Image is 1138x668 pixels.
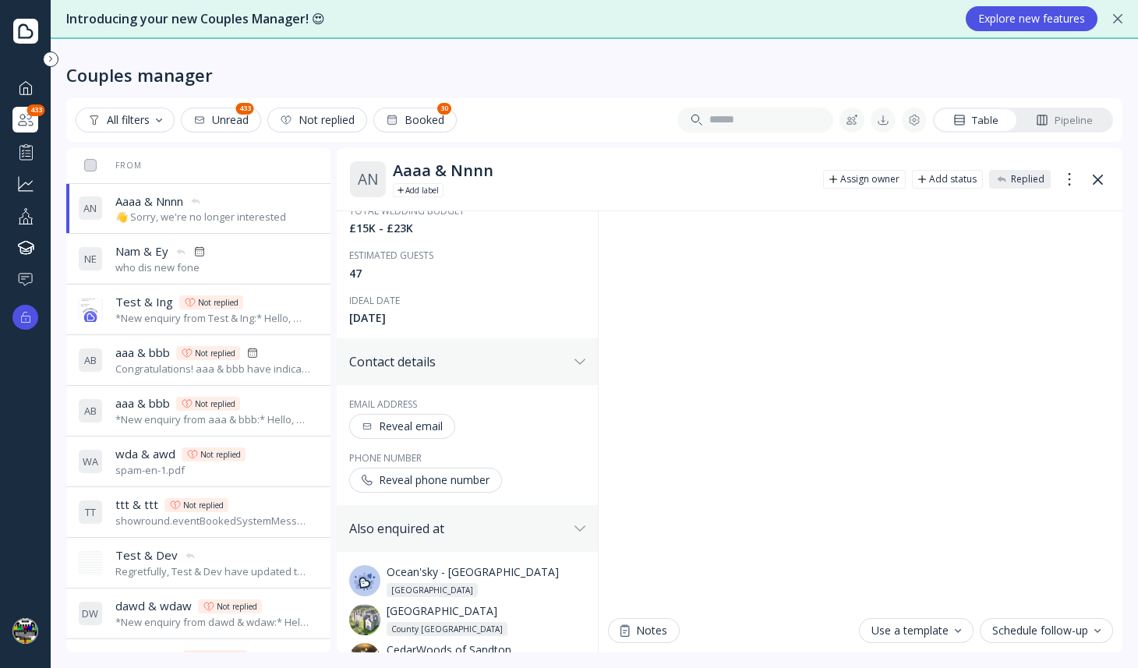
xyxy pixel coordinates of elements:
div: Booked [386,114,444,126]
iframe: Chat [608,211,1113,609]
a: [GEOGRAPHIC_DATA]County [GEOGRAPHIC_DATA] [349,603,585,636]
div: who dis new fone [115,260,206,275]
div: Not replied [202,651,242,663]
div: 👋 Sorry, we're no longer interested [115,210,286,224]
button: Unread [181,108,261,133]
div: Couples manager [12,107,38,133]
div: Phone number [349,451,585,465]
div: Notes [620,624,667,637]
div: D W [78,601,103,626]
span: Aaaa & Nnnn [115,193,183,210]
div: Total wedding budget [349,204,585,217]
div: *New enquiry from aaa & bbb:* Hello, We’re excited about the possibility of hosting our wedding a... [115,412,311,427]
span: aaa & bbb [115,345,170,361]
div: A B [78,348,103,373]
div: A B [78,398,103,423]
a: Grow your business [12,171,38,196]
div: Table [953,113,998,128]
div: W A [78,449,103,474]
div: [DATE] [349,310,585,326]
div: Reveal phone number [362,474,489,486]
div: Contact details [349,354,568,369]
div: Regretfully, Test & Dev have updated their booking status and are no longer showing you as their ... [115,564,311,579]
div: A N [349,161,387,198]
div: A N [78,196,103,221]
div: *New enquiry from dawd & wdaw:* Hello, We’re excited about the possibility of hosting our wedding... [115,615,311,630]
img: thumbnail [349,565,380,596]
a: Ocean'sky - [GEOGRAPHIC_DATA][GEOGRAPHIC_DATA] [349,564,585,597]
a: Help & support [12,267,38,292]
div: Reveal email [362,420,443,433]
button: Schedule follow-up [980,618,1113,643]
div: Not replied [200,448,241,461]
div: Unread [193,114,249,126]
div: Use a template [871,624,961,637]
div: Explore new features [978,12,1085,25]
div: Schedule follow-up [992,624,1101,637]
div: Not replied [280,114,355,126]
a: Couples manager433 [12,107,38,133]
div: Replied [1011,173,1044,186]
div: [GEOGRAPHIC_DATA] [387,603,568,636]
div: Aaaa & Nnnn [393,161,811,180]
button: Upgrade options [12,305,38,330]
div: £15K - £23K [349,221,585,236]
a: Dashboard [12,75,38,101]
img: dpr=2,fit=cover,g=face,w=32,h=32 [78,297,103,322]
span: dawd & wdaw [115,598,192,614]
button: Not replied [267,108,367,133]
button: Booked [373,108,457,133]
button: Use a template [859,618,974,643]
button: Reveal email [349,414,455,439]
button: Notes [608,618,680,643]
div: *New enquiry from Test & Ing:* Hello, We’re looking into venues for our wedding and would love to... [115,311,311,326]
div: From [78,160,142,171]
div: All filters [88,114,162,126]
div: Not replied [183,499,224,511]
div: Add label [405,184,439,196]
button: Reveal phone number [349,468,502,493]
button: Explore new features [966,6,1097,31]
div: spam-en-1.pdf [115,463,246,478]
span: aaa & bbb [115,395,170,412]
div: [GEOGRAPHIC_DATA] [391,584,473,596]
div: Not replied [195,347,235,359]
div: Not replied [217,600,257,613]
img: dpr=2,fit=cover,g=face,w=32,h=32 [78,550,103,575]
span: Test & Dev [115,547,178,564]
a: Your profile [12,203,38,228]
div: Congratulations! aaa & bbb have indicated that they have chosen you for their wedding day. [115,362,311,376]
span: qwe & qwe [115,649,177,665]
div: 433 [27,104,45,116]
img: thumbnail [349,604,380,635]
a: Performance [12,139,38,164]
div: showround.eventBookedSystemMessage [115,514,311,528]
span: wda & awd [115,446,175,462]
div: N E [78,246,103,271]
div: T T [78,500,103,525]
span: ttt & ttt [115,497,158,513]
div: Pipeline [1036,113,1093,128]
div: 433 [236,103,254,115]
div: County [GEOGRAPHIC_DATA] [391,623,503,635]
span: Nam & Ey [115,243,168,260]
div: Also enquired at [349,521,568,536]
div: Couples manager [66,64,213,86]
div: Add status [929,173,977,186]
div: Not replied [195,398,235,410]
a: Knowledge hub [12,235,38,260]
div: Introducing your new Couples Manager! 😍 [66,10,950,28]
div: Ideal date [349,294,585,307]
div: Estimated guests [349,249,585,262]
div: Assign owner [840,173,899,186]
span: Test & Ing [115,294,173,310]
div: Ocean'sky - [GEOGRAPHIC_DATA] [387,564,568,597]
div: Email address [349,398,585,411]
div: 30 [437,103,451,115]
